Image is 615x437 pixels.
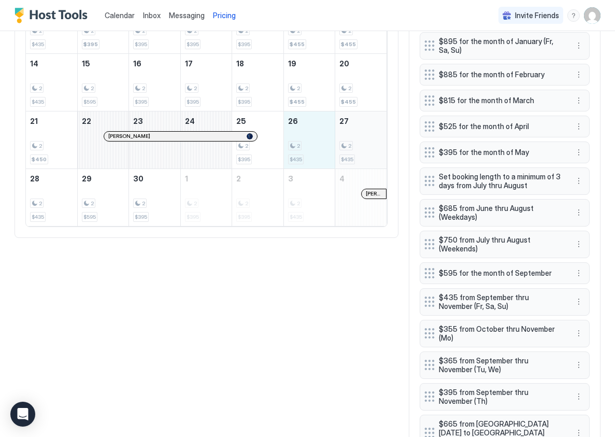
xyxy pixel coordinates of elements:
span: 17 [185,59,193,68]
td: October 1, 2025 [180,168,232,226]
a: September 19, 2025 [284,54,335,73]
div: menu [573,39,585,52]
td: October 3, 2025 [283,168,335,226]
span: $395 [187,41,199,48]
span: $435 from September thru November (Fr, Sa, Su) [439,293,562,311]
a: Host Tools Logo [15,8,92,23]
span: Pricing [213,11,236,20]
td: September 24, 2025 [180,111,232,168]
span: $750 from July thru August (Weekends) [439,235,562,253]
span: 2 [297,85,300,92]
span: 23 [133,117,143,125]
td: September 20, 2025 [335,53,387,111]
span: 2 [142,85,145,92]
div: menu [573,295,585,308]
div: menu [573,120,585,133]
span: $895 for the month of January (Fr, Sa, Su) [439,37,562,55]
span: $395 [187,98,199,105]
span: 27 [339,117,349,125]
span: 29 [82,174,92,183]
button: More options [573,175,585,187]
a: Inbox [143,10,161,21]
div: Open Intercom Messenger [10,402,35,427]
span: $395 [135,214,147,220]
span: $595 for the month of September [439,269,562,278]
a: September 28, 2025 [26,169,77,188]
button: More options [573,359,585,371]
div: menu [573,390,585,403]
span: $595 [83,98,96,105]
span: 25 [236,117,246,125]
td: September 29, 2025 [77,168,128,226]
span: 14 [30,59,38,68]
a: September 22, 2025 [78,111,128,131]
a: Calendar [105,10,135,21]
span: $435 [32,98,44,105]
div: [PERSON_NAME] [108,133,253,139]
span: Invite Friends [515,11,559,20]
a: September 23, 2025 [129,111,180,131]
div: menu [573,68,585,81]
button: More options [573,295,585,308]
a: October 3, 2025 [284,169,335,188]
td: September 18, 2025 [232,53,283,111]
td: October 4, 2025 [335,168,387,226]
button: More options [573,120,585,133]
button: More options [573,94,585,107]
a: September 29, 2025 [78,169,128,188]
span: 2 [348,143,351,149]
span: 2 [91,85,94,92]
span: $395 [238,41,250,48]
button: More options [573,68,585,81]
span: Set booking length to a minimum of 3 days from July thru August [439,172,562,190]
span: 26 [288,117,298,125]
td: September 21, 2025 [26,111,77,168]
span: 20 [339,59,349,68]
span: $435 [32,214,44,220]
div: menu [573,359,585,371]
span: $355 from October thru November (Mo) [439,325,562,343]
a: September 21, 2025 [26,111,77,131]
a: September 20, 2025 [335,54,387,73]
span: $455 [290,98,305,105]
span: 30 [133,174,144,183]
span: $395 for the month of May [439,148,562,157]
span: 2 [245,143,248,149]
a: September 25, 2025 [232,111,283,131]
span: [PERSON_NAME] [108,133,150,139]
a: September 30, 2025 [129,169,180,188]
span: $685 from June thru August (Weekdays) [439,204,562,222]
td: September 16, 2025 [129,53,180,111]
div: menu [573,94,585,107]
span: $395 [135,98,147,105]
span: 2 [39,200,42,207]
a: October 2, 2025 [232,169,283,188]
span: 19 [288,59,296,68]
span: 15 [82,59,90,68]
a: September 24, 2025 [181,111,232,131]
div: User profile [584,7,600,24]
span: 2 [348,85,351,92]
span: 22 [82,117,91,125]
div: menu [573,238,585,250]
span: $395 [135,41,147,48]
a: September 15, 2025 [78,54,128,73]
div: menu [573,206,585,219]
td: October 2, 2025 [232,168,283,226]
span: $885 for the month of February [439,70,562,79]
span: Messaging [169,11,205,20]
button: More options [573,267,585,279]
a: September 17, 2025 [181,54,232,73]
td: September 19, 2025 [283,53,335,111]
span: 2 [245,85,248,92]
span: $395 from September thru November (Th) [439,388,562,406]
div: menu [573,267,585,279]
a: September 16, 2025 [129,54,180,73]
span: 3 [288,174,293,183]
span: 16 [133,59,141,68]
a: September 18, 2025 [232,54,283,73]
td: September 14, 2025 [26,53,77,111]
a: September 26, 2025 [284,111,335,131]
button: More options [573,238,585,250]
span: $435 [32,41,44,48]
